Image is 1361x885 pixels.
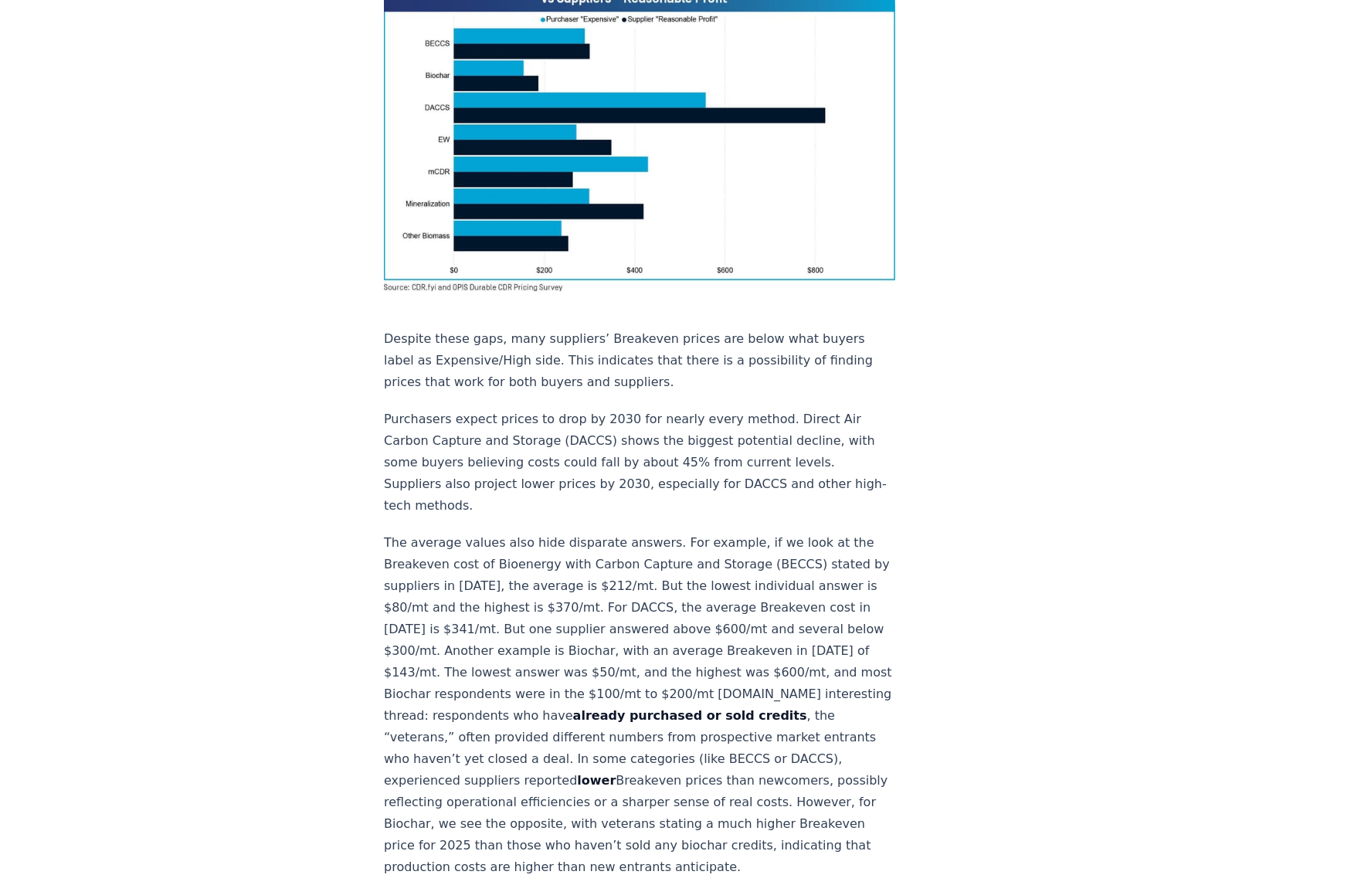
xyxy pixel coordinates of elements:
[577,773,616,788] strong: lower
[384,409,895,517] p: Purchasers expect prices to drop by 2030 for nearly every method. Direct Air Carbon Capture and S...
[573,708,807,723] strong: already purchased or sold credits
[384,532,895,878] p: The average values also hide disparate answers. For example, if we look at the Breakeven cost of ...
[384,328,895,393] p: Despite these gaps, many suppliers’ Breakeven prices are below what buyers label as Expensive/Hig...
